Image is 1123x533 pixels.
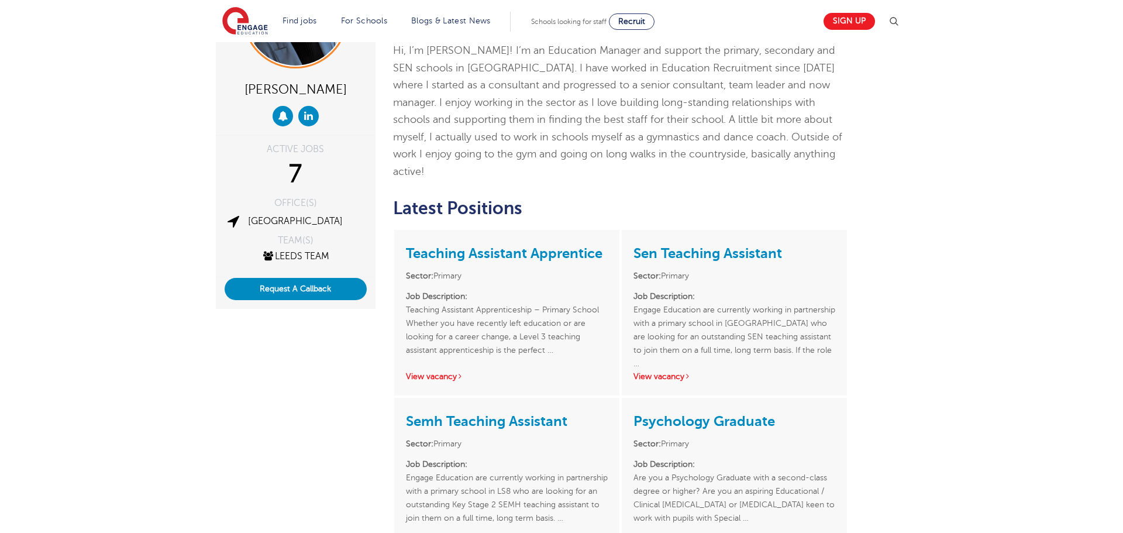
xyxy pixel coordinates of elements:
[283,16,317,25] a: Find jobs
[406,290,608,357] p: Teaching Assistant Apprenticeship – Primary School Whether you have recently left education or ar...
[531,18,607,26] span: Schools looking for staff
[824,13,875,30] a: Sign up
[633,269,835,283] li: Primary
[406,460,467,469] strong: Job Description:
[618,17,645,26] span: Recruit
[225,278,367,300] button: Request A Callback
[393,198,849,218] h2: Latest Positions
[633,439,661,448] strong: Sector:
[341,16,387,25] a: For Schools
[261,251,329,262] a: Leeds Team
[633,460,695,469] strong: Job Description:
[406,245,602,262] a: Teaching Assistant Apprentice
[225,236,367,245] div: TEAM(S)
[225,145,367,154] div: ACTIVE JOBS
[225,77,367,100] div: [PERSON_NAME]
[222,7,268,36] img: Engage Education
[406,269,608,283] li: Primary
[633,437,835,451] li: Primary
[406,292,467,301] strong: Job Description:
[633,290,835,357] p: Engage Education are currently working in partnership with a primary school in [GEOGRAPHIC_DATA] ...
[406,413,567,429] a: Semh Teaching Assistant
[248,216,343,226] a: [GEOGRAPHIC_DATA]
[225,160,367,189] div: 7
[406,271,433,280] strong: Sector:
[406,437,608,451] li: Primary
[411,16,491,25] a: Blogs & Latest News
[633,245,782,262] a: Sen Teaching Assistant
[633,413,775,429] a: Psychology Graduate
[406,439,433,448] strong: Sector:
[225,198,367,208] div: OFFICE(S)
[393,42,849,181] p: Hi, I’m [PERSON_NAME]! I’m an Education Manager and support the primary, secondary and SEN school...
[609,13,654,30] a: Recruit
[633,292,695,301] strong: Job Description:
[633,372,691,381] a: View vacancy
[633,271,661,280] strong: Sector:
[406,372,463,381] a: View vacancy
